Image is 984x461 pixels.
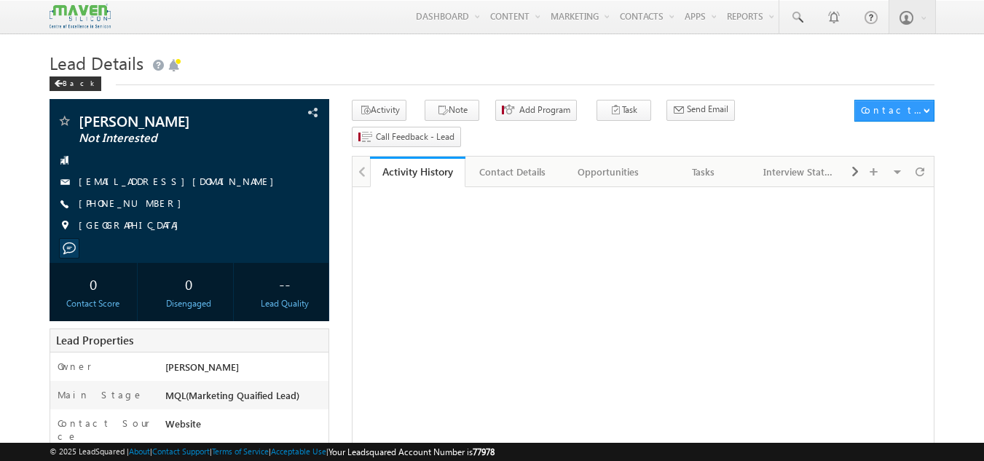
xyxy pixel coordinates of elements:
div: MQL(Marketing Quaified Lead) [162,388,329,409]
a: [EMAIL_ADDRESS][DOMAIN_NAME] [79,175,281,187]
span: [GEOGRAPHIC_DATA] [79,218,186,233]
button: Add Program [495,100,577,121]
button: Task [597,100,651,121]
span: [PHONE_NUMBER] [79,197,189,211]
a: Activity History [370,157,465,187]
div: Lead Quality [244,297,325,310]
span: 77978 [473,446,495,457]
div: Back [50,76,101,91]
div: Opportunities [572,163,643,181]
a: Opportunities [561,157,656,187]
button: Send Email [666,100,735,121]
span: © 2025 LeadSquared | | | | | [50,445,495,459]
span: Add Program [519,103,570,117]
div: 0 [149,270,229,297]
button: Note [425,100,479,121]
button: Activity [352,100,406,121]
div: Contact Score [53,297,134,310]
label: Owner [58,360,92,373]
label: Main Stage [58,388,143,401]
a: Contact Details [465,157,561,187]
span: [PERSON_NAME] [79,114,251,128]
a: Back [50,76,109,88]
a: Interview Status [752,157,847,187]
a: Contact Support [152,446,210,456]
img: Custom Logo [50,4,111,29]
span: Lead Properties [56,333,133,347]
button: Call Feedback - Lead [352,127,461,148]
div: Website [162,417,329,437]
a: About [129,446,150,456]
div: Contact Details [477,163,548,181]
div: Tasks [668,163,739,181]
div: Contact Actions [861,103,923,117]
span: Call Feedback - Lead [376,130,454,143]
span: Send Email [687,103,728,116]
div: Activity History [381,165,454,178]
span: Not Interested [79,131,251,146]
a: Acceptable Use [271,446,326,456]
button: Contact Actions [854,100,934,122]
span: [PERSON_NAME] [165,360,239,373]
div: Disengaged [149,297,229,310]
span: Lead Details [50,51,143,74]
a: Terms of Service [212,446,269,456]
div: Interview Status [763,163,834,181]
div: -- [244,270,325,297]
span: Your Leadsquared Account Number is [328,446,495,457]
a: Tasks [656,157,752,187]
label: Contact Source [58,417,151,443]
div: 0 [53,270,134,297]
